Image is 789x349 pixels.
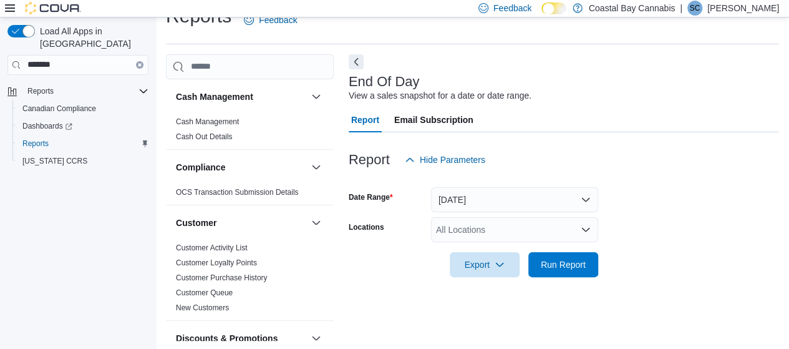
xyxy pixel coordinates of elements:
button: Customer [176,217,306,229]
a: Reports [17,136,54,151]
span: Reports [22,139,49,149]
a: Dashboards [17,119,77,134]
div: View a sales snapshot for a date or date range. [349,89,531,102]
div: Compliance [166,185,334,205]
div: Customer [166,240,334,320]
span: Dark Mode [541,14,542,15]
p: [PERSON_NAME] [707,1,779,16]
h3: Report [349,152,390,167]
p: | [680,1,682,16]
button: Next [349,54,364,69]
button: Compliance [309,160,324,175]
a: New Customers [176,303,229,312]
label: Locations [349,222,384,232]
span: Reports [17,136,148,151]
span: Dashboards [22,121,72,131]
span: Feedback [259,14,297,26]
span: Canadian Compliance [22,104,96,114]
a: Dashboards [12,117,153,135]
button: Reports [2,82,153,100]
button: Run Report [528,252,598,277]
button: Export [450,252,520,277]
span: Dashboards [17,119,148,134]
img: Cova [25,2,81,14]
span: Cash Out Details [176,132,233,142]
span: Load All Apps in [GEOGRAPHIC_DATA] [35,25,148,50]
span: Customer Purchase History [176,273,268,283]
a: Customer Activity List [176,243,248,252]
h3: End Of Day [349,74,420,89]
span: SC [690,1,700,16]
span: Hide Parameters [420,154,485,166]
h3: Customer [176,217,216,229]
span: Export [457,252,512,277]
h3: Compliance [176,161,225,174]
a: Customer Purchase History [176,273,268,282]
span: OCS Transaction Submission Details [176,187,299,197]
button: Discounts & Promotions [176,332,306,345]
span: Run Report [541,258,586,271]
p: Coastal Bay Cannabis [589,1,675,16]
input: Dark Mode [541,2,566,15]
span: Email Subscription [394,107,473,132]
button: Customer [309,215,324,230]
a: Cash Out Details [176,132,233,141]
button: Reports [22,84,59,99]
span: Reports [22,84,148,99]
button: [US_STATE] CCRS [12,152,153,170]
button: Cash Management [176,91,306,103]
span: Customer Queue [176,288,233,298]
span: Report [351,107,379,132]
span: [US_STATE] CCRS [22,156,87,166]
span: Feedback [493,2,531,14]
h3: Cash Management [176,91,253,103]
a: Customer Queue [176,288,233,297]
label: Date Range [349,192,393,202]
span: Washington CCRS [17,154,148,169]
nav: Complex example [7,77,148,202]
button: Canadian Compliance [12,100,153,117]
button: Open list of options [581,225,591,235]
span: Reports [27,86,54,96]
button: Reports [12,135,153,152]
h3: Discounts & Promotions [176,332,278,345]
a: Canadian Compliance [17,101,101,116]
button: [DATE] [431,187,598,212]
a: Customer Loyalty Points [176,258,257,267]
div: Sam Cornish [687,1,702,16]
span: Canadian Compliance [17,101,148,116]
button: Cash Management [309,89,324,104]
span: Cash Management [176,117,239,127]
span: New Customers [176,303,229,313]
a: OCS Transaction Submission Details [176,188,299,197]
a: Cash Management [176,117,239,126]
div: Cash Management [166,114,334,149]
button: Discounts & Promotions [309,331,324,346]
button: Clear input [136,61,143,69]
span: Customer Activity List [176,243,248,253]
a: [US_STATE] CCRS [17,154,92,169]
button: Hide Parameters [400,147,490,172]
button: Compliance [176,161,306,174]
a: Feedback [239,7,302,32]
